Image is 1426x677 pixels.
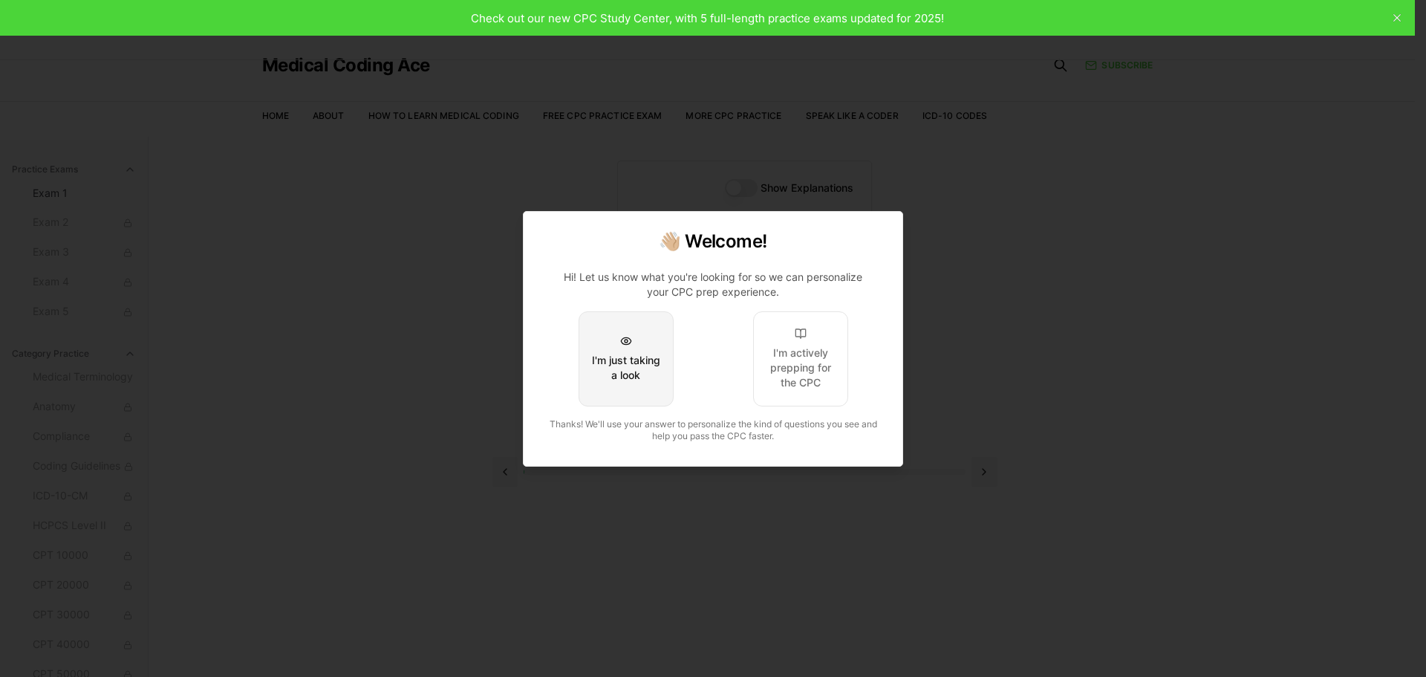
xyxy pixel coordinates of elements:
div: I'm actively prepping for the CPC [766,346,836,390]
button: I'm just taking a look [579,311,674,406]
button: I'm actively prepping for the CPC [753,311,848,406]
span: Thanks! We'll use your answer to personalize the kind of questions you see and help you pass the ... [550,418,877,441]
h2: 👋🏼 Welcome! [541,230,885,253]
div: I'm just taking a look [591,353,661,383]
p: Hi! Let us know what you're looking for so we can personalize your CPC prep experience. [553,270,873,299]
